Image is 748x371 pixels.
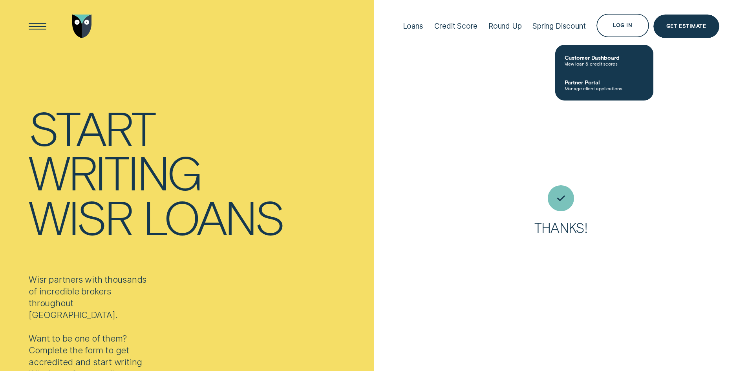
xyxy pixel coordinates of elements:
h3: Thanks! [534,221,588,238]
a: Partner PortalManage client applications [555,73,653,97]
div: writing [29,149,201,194]
button: Log in [596,14,649,37]
button: Open Menu [26,15,49,38]
div: Credit Score [434,22,478,31]
div: loans [143,194,283,239]
h1: Start writing Wisr loans [29,105,369,239]
span: Customer Dashboard [565,54,644,61]
a: Get Estimate [653,15,719,38]
div: Loans [403,22,423,31]
div: Start [29,105,155,150]
span: Partner Portal [565,79,644,86]
div: Round Up [488,22,522,31]
span: Manage client applications [565,86,644,91]
div: Wisr [29,194,132,239]
span: View loan & credit scores [565,61,644,66]
div: Spring Discount [532,22,585,31]
img: Wisr [72,15,92,38]
a: Customer DashboardView loan & credit scores [555,48,653,73]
